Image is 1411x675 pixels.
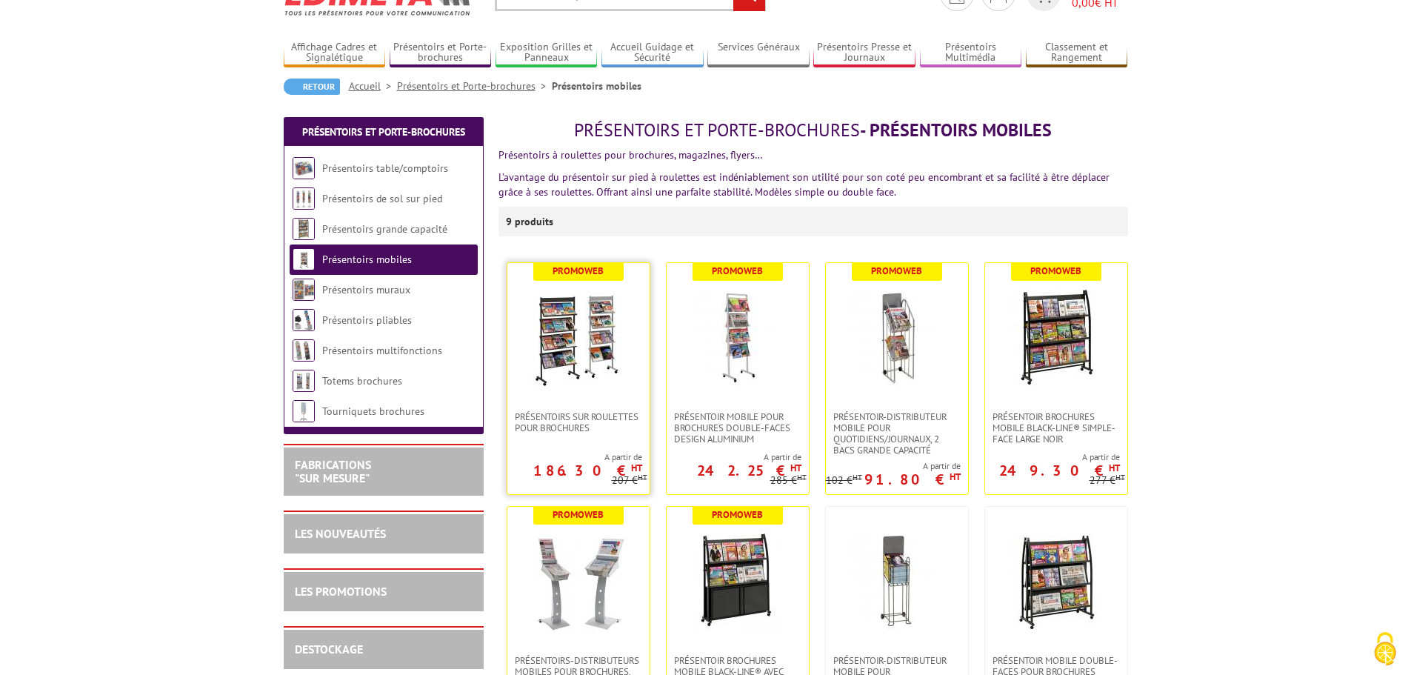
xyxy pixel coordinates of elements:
b: Promoweb [712,508,763,521]
img: Présentoirs de sol sur pied [293,187,315,210]
span: Présentoir mobile pour brochures double-faces Design aluminium [674,411,801,445]
b: Promoweb [1030,265,1081,277]
a: Présentoirs grande capacité [322,222,447,236]
img: Présentoir mobile double-faces pour brochures Black-Line® 6 tablettes inclinées - NOIR [1004,529,1108,633]
a: Retour [284,79,340,95]
p: 285 € [770,475,807,486]
a: Présentoirs Multimédia [920,41,1022,65]
a: Accueil [349,79,397,93]
a: Présentoirs Presse et Journaux [813,41,915,65]
sup: HT [950,470,961,483]
sup: HT [631,462,642,474]
img: Tourniquets brochures [293,400,315,422]
span: Présentoirs sur roulettes pour brochures [515,411,642,433]
a: Présentoir Brochures mobile Black-Line® simple-face large noir [985,411,1127,445]
img: Présentoirs mobiles [293,248,315,270]
a: Présentoirs et Porte-brochures [302,125,465,139]
img: Présentoir brochures mobile Black-Line® avec réserve et 2 tablettes inclinées - NOIR [693,529,782,633]
b: Promoweb [553,265,604,277]
img: Présentoirs table/comptoirs [293,157,315,179]
h1: - Présentoirs mobiles [498,121,1128,140]
a: FABRICATIONS"Sur Mesure" [295,457,371,485]
sup: HT [790,462,801,474]
button: Cookies (fenêtre modale) [1359,625,1411,675]
a: Présentoirs et Porte-brochures [397,79,552,93]
b: Promoweb [871,265,922,277]
span: Présentoirs et Porte-brochures [574,119,860,142]
sup: HT [797,472,807,482]
a: DESTOCKAGE [295,642,363,656]
span: A partir de [667,451,801,463]
p: 277 € [1090,475,1125,486]
span: A partir de [507,451,642,463]
img: Présentoirs sur roulettes pour brochures [527,285,630,389]
a: Présentoir mobile pour brochures double-faces Design aluminium [667,411,809,445]
img: Présentoir mobile pour brochures double-faces Design aluminium [686,285,790,389]
img: Totems brochures [293,370,315,392]
p: 9 produits [506,207,561,236]
img: Cookies (fenêtre modale) [1367,631,1404,668]
img: Présentoirs grande capacité [293,218,315,240]
b: Promoweb [553,508,604,521]
sup: HT [853,472,862,482]
img: Présentoir-distributeur mobile pour quotidiens/journaux, 2 bacs grande capacité [845,285,949,389]
p: 207 € [612,475,647,486]
p: L’avantage du présentoir sur pied à roulettes est indéniablement son utilité pour son coté peu en... [498,170,1128,199]
a: Présentoirs muraux [322,283,410,296]
a: Présentoirs multifonctions [322,344,442,357]
p: 91.80 € [864,475,961,484]
a: Classement et Rangement [1026,41,1128,65]
a: Présentoir-distributeur mobile pour quotidiens/journaux, 2 bacs grande capacité [826,411,968,456]
a: Tourniquets brochures [322,405,424,418]
img: Présentoir Brochures mobile Black-Line® simple-face large noir [1004,285,1108,389]
img: Présentoir-Distributeur mobile pour journaux/magazines 1 bac grande capacité [845,529,949,633]
a: Présentoirs sur roulettes pour brochures [507,411,650,433]
p: 102 € [826,475,862,486]
sup: HT [1115,472,1125,482]
a: Présentoirs pliables [322,313,412,327]
a: Présentoirs de sol sur pied [322,192,442,205]
p: 242.25 € [697,466,801,475]
a: LES NOUVEAUTÉS [295,526,386,541]
img: Présentoirs multifonctions [293,339,315,362]
sup: HT [638,472,647,482]
p: Présentoirs à roulettes pour brochures, magazines, flyers… [498,147,1128,162]
a: Affichage Cadres et Signalétique [284,41,386,65]
a: Totems brochures [322,374,402,388]
span: A partir de [826,460,961,472]
a: Présentoirs et Porte-brochures [390,41,492,65]
a: LES PROMOTIONS [295,584,387,599]
p: 249.30 € [999,466,1120,475]
b: Promoweb [712,265,763,277]
sup: HT [1109,462,1120,474]
a: Présentoirs table/comptoirs [322,162,448,175]
img: Présentoirs-distributeurs mobiles pour brochures, format portrait ou paysage avec capot et porte-... [527,529,630,633]
a: Accueil Guidage et Sécurité [601,41,704,65]
span: A partir de [985,451,1120,463]
img: Présentoirs muraux [293,279,315,301]
span: Présentoir-distributeur mobile pour quotidiens/journaux, 2 bacs grande capacité [833,411,961,456]
p: 186.30 € [533,466,642,475]
li: Présentoirs mobiles [552,79,641,93]
a: Exposition Grilles et Panneaux [496,41,598,65]
a: Services Généraux [707,41,810,65]
a: Présentoirs mobiles [322,253,412,266]
span: Présentoir Brochures mobile Black-Line® simple-face large noir [993,411,1120,445]
img: Présentoirs pliables [293,309,315,331]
